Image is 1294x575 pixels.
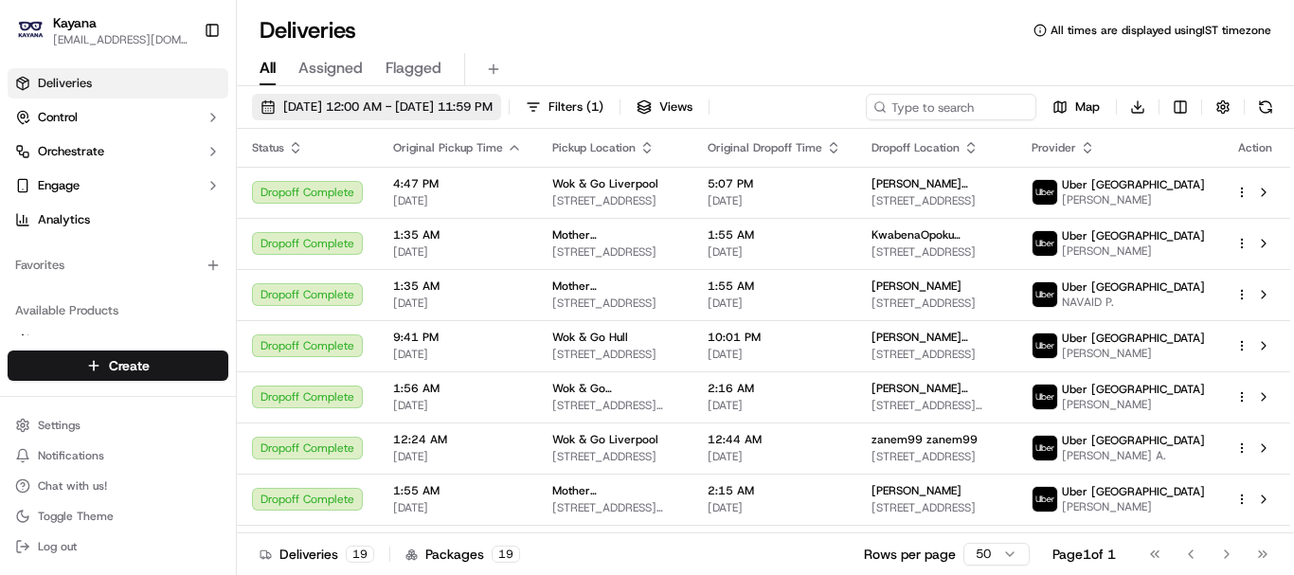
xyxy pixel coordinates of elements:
span: ( 1 ) [586,99,603,116]
button: KayanaKayana[EMAIL_ADDRESS][DOMAIN_NAME] [8,8,196,53]
span: 12:24 AM [393,432,522,447]
span: Nash AI [38,332,81,350]
span: [STREET_ADDRESS] [872,347,1001,362]
span: 1:56 AM [393,381,522,396]
span: Assigned [298,57,363,80]
span: zanem99 zanem99 [872,432,978,447]
span: Mother [PERSON_NAME] Coventry [552,227,677,243]
span: 1:55 AM [708,227,841,243]
span: 2:16 AM [708,381,841,396]
span: Wok & Go Liverpool [552,432,658,447]
span: Orchestrate [38,143,104,160]
button: Control [8,102,228,133]
span: [PERSON_NAME] [872,483,962,498]
span: [STREET_ADDRESS] [872,193,1001,208]
button: Create [8,350,228,381]
span: 1:35 AM [393,227,522,243]
span: [DATE] [708,449,841,464]
div: We're available if you need us! [64,200,240,215]
p: Rows per page [864,545,956,564]
span: [PERSON_NAME] [1062,397,1205,412]
img: uber-new-logo.jpeg [1033,436,1057,460]
span: [STREET_ADDRESS][PERSON_NAME] [552,500,677,515]
span: All [260,57,276,80]
span: Mother [PERSON_NAME] [GEOGRAPHIC_DATA] [552,279,677,294]
span: Views [659,99,692,116]
span: [DATE] [393,449,522,464]
span: Chat with us! [38,478,107,494]
button: Settings [8,412,228,439]
span: Wok & Go Hull [552,330,628,345]
span: Toggle Theme [38,509,114,524]
span: [DATE] [393,244,522,260]
img: Nash [19,19,57,57]
span: [STREET_ADDRESS][PERSON_NAME] [872,398,1001,413]
span: [STREET_ADDRESS] [872,296,1001,311]
span: [PERSON_NAME] [1062,192,1205,207]
span: [STREET_ADDRESS][PERSON_NAME] [552,398,677,413]
button: Kayana [53,13,97,32]
button: Engage [8,171,228,201]
span: [STREET_ADDRESS] [552,449,677,464]
h1: Deliveries [260,15,356,45]
button: Map [1044,94,1108,120]
span: Filters [548,99,603,116]
span: Flagged [386,57,441,80]
span: Analytics [38,211,90,228]
div: Deliveries [260,545,374,564]
span: Control [38,109,78,126]
div: Packages [405,545,520,564]
span: [STREET_ADDRESS] [552,193,677,208]
span: [DATE] [708,347,841,362]
span: [PERSON_NAME] [1062,346,1205,361]
span: Pylon [189,321,229,335]
button: [DATE] 12:00 AM - [DATE] 11:59 PM [252,94,501,120]
span: 1:55 AM [708,279,841,294]
div: 💻 [160,277,175,292]
span: Pickup Location [552,140,636,155]
button: Toggle Theme [8,503,228,530]
span: Engage [38,177,80,194]
span: [DATE] [708,244,841,260]
input: Got a question? Start typing here... [49,122,341,142]
span: [DATE] 12:00 AM - [DATE] 11:59 PM [283,99,493,116]
a: 📗Knowledge Base [11,267,153,301]
img: Kayana [15,15,45,45]
span: [PERSON_NAME] [872,279,962,294]
button: Chat with us! [8,473,228,499]
span: Uber [GEOGRAPHIC_DATA] [1062,331,1205,346]
span: Mother [PERSON_NAME] Croydon [552,483,677,498]
button: [EMAIL_ADDRESS][DOMAIN_NAME] [53,32,189,47]
span: Provider [1032,140,1076,155]
img: uber-new-logo.jpeg [1033,333,1057,358]
span: 10:01 PM [708,330,841,345]
img: uber-new-logo.jpeg [1033,180,1057,205]
span: Original Pickup Time [393,140,503,155]
span: [STREET_ADDRESS] [872,449,1001,464]
span: 4:47 PM [393,176,522,191]
span: 1:35 AM [393,279,522,294]
span: 9:41 PM [393,330,522,345]
a: Deliveries [8,68,228,99]
span: 1:55 AM [393,483,522,498]
span: Uber [GEOGRAPHIC_DATA] [1062,484,1205,499]
div: Favorites [8,250,228,280]
img: uber-new-logo.jpeg [1033,282,1057,307]
div: Available Products [8,296,228,326]
span: [DATE] [393,296,522,311]
span: [STREET_ADDRESS] [552,347,677,362]
div: 📗 [19,277,34,292]
span: 5:07 PM [708,176,841,191]
img: uber-new-logo.jpeg [1033,385,1057,409]
span: Notifications [38,448,104,463]
span: [DATE] [393,193,522,208]
input: Type to search [866,94,1036,120]
span: Log out [38,539,77,554]
span: [PERSON_NAME] [1062,243,1205,259]
span: [STREET_ADDRESS] [552,296,677,311]
span: Uber [GEOGRAPHIC_DATA] [1062,433,1205,448]
img: uber-new-logo.jpeg [1033,487,1057,512]
a: 💻API Documentation [153,267,312,301]
span: [PERSON_NAME] A. [1062,448,1205,463]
